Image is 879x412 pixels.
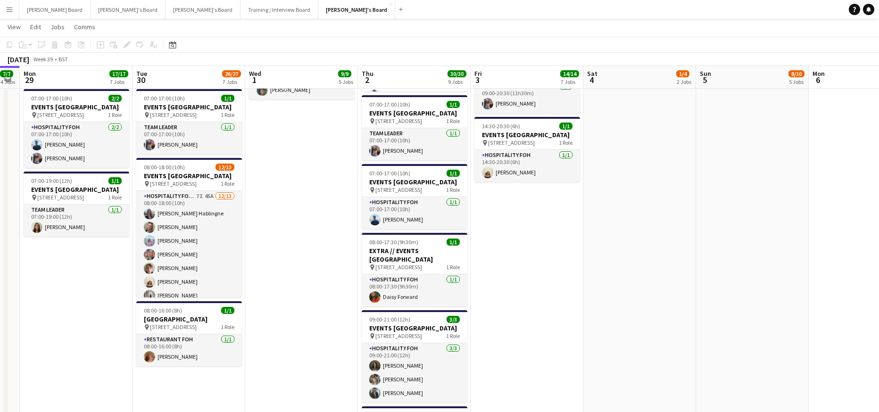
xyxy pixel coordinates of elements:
div: [DATE] [8,55,29,64]
button: [PERSON_NAME]'s Board [166,0,240,19]
button: [PERSON_NAME]'s Board [91,0,166,19]
a: Comms [70,21,99,33]
button: Training / Interview Board [240,0,318,19]
span: Week 39 [31,56,55,63]
span: Comms [74,23,95,31]
div: BST [58,56,68,63]
a: View [4,21,25,33]
a: Jobs [47,21,68,33]
span: View [8,23,21,31]
button: [PERSON_NAME]'s Board [318,0,395,19]
span: Edit [30,23,41,31]
a: Edit [26,21,45,33]
span: Jobs [50,23,65,31]
button: [PERSON_NAME] Board [19,0,91,19]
